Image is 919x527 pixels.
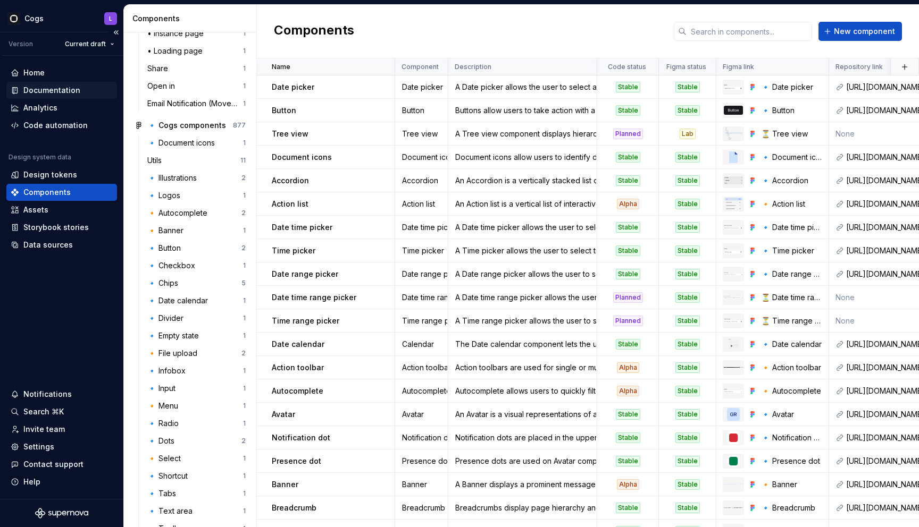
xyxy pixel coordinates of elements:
[109,14,112,23] div: L
[449,503,596,513] div: Breadcrumbs display page hierarchy and provide a navigational path.
[616,432,640,443] div: Stable
[272,386,323,396] p: Autocomplete
[675,222,700,233] div: Stable
[761,292,822,303] div: ⏳ Date time range picker
[143,42,250,59] a: • Loading page1
[272,82,314,92] p: Date picker
[396,292,447,303] div: Date time range picker
[143,152,250,169] a: Utils11
[143,25,250,42] a: • Instance page1
[396,409,447,420] div: Avatar
[147,243,185,253] div: 🔹 Button
[396,175,447,186] div: Accordion
[724,225,743,230] img: 🔹 Date time picker
[147,383,180,394] div: 🔹 Input
[617,386,639,396] div: Alpha
[143,257,250,274] a: 🔹 Checkbox1
[616,269,640,279] div: Stable
[272,245,315,256] p: Time picker
[724,127,742,140] img: ⏳ Tree view
[147,46,207,56] div: • Loading page
[243,402,246,410] div: 1
[243,226,246,235] div: 1
[396,105,447,116] div: Button
[143,415,250,432] a: 🔹 Radio1
[23,240,73,250] div: Data sources
[396,316,447,326] div: Time range picker
[449,269,596,279] div: A Date range picker allows the user to select ranges of dates using a calendar.
[761,362,822,373] div: 🔸 Action toolbar
[6,438,117,455] a: Settings
[6,166,117,183] a: Design tokens
[233,121,246,130] div: 877
[243,99,246,108] div: 1
[147,471,192,481] div: 🔹 Shortcut
[396,222,447,233] div: Date time picker
[143,205,250,222] a: 🔸 Autocomplete2
[761,129,822,139] div: ⏳ Tree view
[143,187,250,204] a: 🔹 Logos1
[449,362,596,373] div: Action toolbars are used for single or multi-select patterns when a user needs to apply an action...
[449,129,596,139] div: A Tree view component displays hierarchical data in a nested structure.
[724,248,743,254] img: 🔹 Time picker
[761,222,822,233] div: 🔹 Date time picker
[243,82,246,90] div: 1
[761,432,822,443] div: 🔹 Notification dot
[675,479,700,490] div: Stable
[243,384,246,393] div: 1
[240,156,246,165] div: 11
[143,134,250,151] a: 🔹 Document icons1
[449,479,596,490] div: A Banner displays a prominent message and optional actions spanning the whole screen or content a...
[724,507,743,508] img: 🔹 Breadcrumb
[818,22,902,41] button: New component
[616,152,640,163] div: Stable
[147,278,182,288] div: 🔹 Chips
[23,406,64,417] div: Search ⌘K
[143,485,250,502] a: 🔹 Tabs1
[243,489,246,498] div: 1
[65,40,106,48] span: Current draft
[616,245,640,256] div: Stable
[274,22,354,41] h2: Components
[449,105,596,116] div: Buttons allow users to take action with a single click or tap. Button labels express what action ...
[143,432,250,449] a: 🔹 Dots2
[35,508,88,518] a: Supernova Logo
[143,292,250,309] a: 🔹 Date calendar1
[617,479,639,490] div: Alpha
[724,318,743,324] img: ⏳ Time range picker
[147,401,182,411] div: 🔸 Menu
[241,349,246,358] div: 2
[761,175,822,186] div: 🔹 Accordion
[449,339,596,350] div: The Date calendar component lets the user select a date without any input or modal.
[6,82,117,99] a: Documentation
[675,292,700,303] div: Stable
[727,151,740,164] img: 🔹 Document icons
[272,129,308,139] p: Tree view
[761,386,822,396] div: 🔸 Autocomplete
[675,269,700,279] div: Stable
[616,175,640,186] div: Stable
[241,244,246,252] div: 2
[243,47,246,55] div: 1
[143,169,250,186] a: 🔹 Illustrations2
[6,456,117,473] button: Contact support
[6,219,117,236] a: Storybook stories
[675,432,700,443] div: Stable
[727,455,740,467] img: 🔹 Presence dot
[243,367,246,375] div: 1
[243,64,246,73] div: 1
[6,201,117,218] a: Assets
[147,365,190,376] div: 🔹 Infobox
[272,479,298,490] p: Banner
[449,432,596,443] div: Notification dots are placed in the upper right corner of elements to indicate a new notification...
[761,316,822,326] div: ⏳ Time range picker
[396,245,447,256] div: Time picker
[243,261,246,270] div: 1
[608,63,646,71] p: Code status
[23,103,57,113] div: Analytics
[143,60,250,77] a: Share1
[243,507,246,515] div: 1
[23,169,77,180] div: Design tokens
[724,176,743,185] img: 🔹 Accordion
[23,120,88,131] div: Code automation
